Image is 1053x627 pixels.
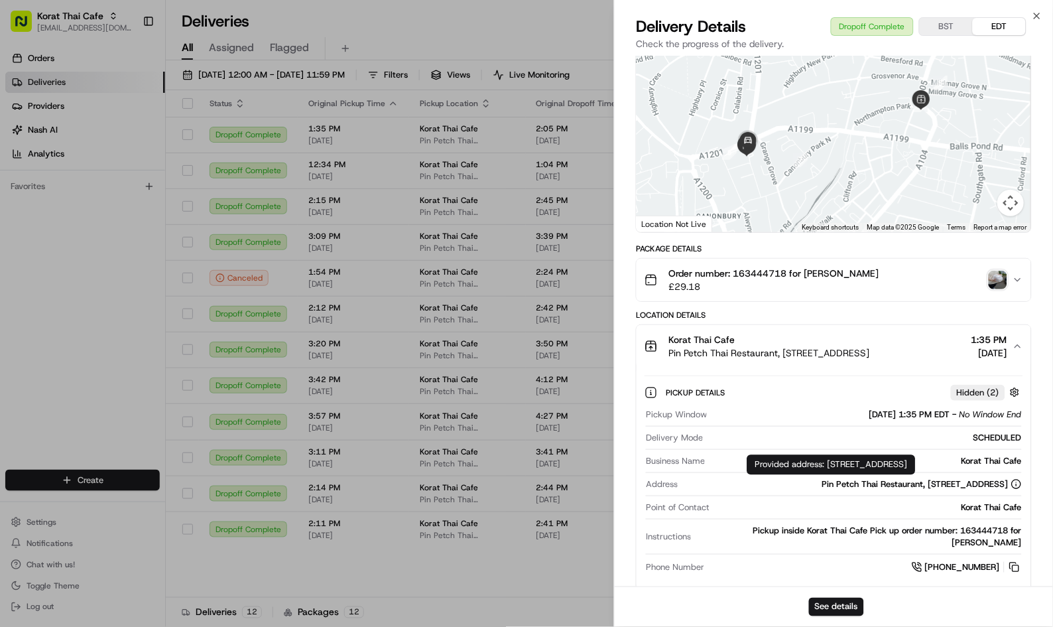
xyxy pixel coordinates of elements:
span: Pickup Window [646,409,707,421]
span: API Documentation [125,192,213,206]
p: Welcome 👋 [13,53,241,74]
div: SCHEDULED [708,432,1022,444]
input: Clear [34,86,219,100]
button: Korat Thai CafePin Petch Thai Restaurant, [STREET_ADDRESS]1:35 PM[DATE] [637,325,1031,368]
div: 8 [723,145,737,160]
a: Open this area in Google Maps (opens a new window) [640,215,684,232]
img: photo_proof_of_delivery image [989,271,1007,289]
button: Hidden (2) [951,384,1023,401]
span: Business Name [646,455,705,467]
div: Start new chat [45,127,217,140]
div: Pin Petch Thai Restaurant, [STREET_ADDRESS] [822,478,1022,490]
button: BST [920,18,973,35]
a: 💻API Documentation [107,187,218,211]
button: Map camera controls [998,190,1024,216]
div: Korat Thai CafePin Petch Thai Restaurant, [STREET_ADDRESS]1:35 PM[DATE] [637,368,1031,598]
div: We're available if you need us! [45,140,168,151]
button: Order number: 163444718 for [PERSON_NAME]£29.18photo_proof_of_delivery image [637,259,1031,301]
span: [PHONE_NUMBER] [925,561,1000,573]
span: Delivery Mode [646,432,703,444]
span: 1:35 PM [971,333,1007,346]
span: Phone Number [646,561,704,573]
span: Address [646,478,678,490]
a: Report a map error [974,224,1027,231]
a: 📗Knowledge Base [8,187,107,211]
span: Hidden ( 2 ) [957,387,999,399]
div: 💻 [112,194,123,204]
span: - [953,409,957,421]
span: Order number: 163444718 for [PERSON_NAME] [668,267,879,280]
span: Pin Petch Thai Restaurant, [STREET_ADDRESS] [668,346,869,360]
a: Terms (opens in new tab) [948,224,966,231]
button: See details [809,598,864,616]
span: No Window End [960,409,1022,421]
span: Pickup Details [666,387,727,398]
div: Provided address: [STREET_ADDRESS] [747,455,916,475]
div: Pickup inside Korat Thai Cafe Pick up order number: 163444718 for [PERSON_NAME] [696,525,1022,549]
div: 📗 [13,194,24,204]
div: Korat Thai Cafe [710,455,1022,467]
span: Instructions [646,531,691,543]
span: [DATE] 1:35 PM EDT [869,409,950,421]
div: 5 [934,76,948,90]
span: [DATE] [971,346,1007,360]
span: Korat Thai Cafe [668,333,735,346]
span: £29.18 [668,280,879,293]
button: Start new chat [225,131,241,147]
div: Package Details [636,244,1032,254]
div: 7 [794,153,808,167]
div: Korat Thai Cafe [715,502,1022,514]
img: 1736555255976-a54dd68f-1ca7-489b-9aae-adbdc363a1c4 [13,127,37,151]
span: Point of Contact [646,502,710,514]
img: Google [640,215,684,232]
div: Location Not Live [637,216,713,232]
span: Delivery Details [636,16,746,37]
a: [PHONE_NUMBER] [912,560,1022,575]
button: EDT [973,18,1026,35]
a: Powered byPylon [93,224,160,235]
p: Check the progress of the delivery. [636,37,1032,50]
button: Keyboard shortcuts [802,223,859,232]
span: Pylon [132,225,160,235]
span: Knowledge Base [27,192,101,206]
img: Nash [13,13,40,40]
span: Map data ©2025 Google [867,224,940,231]
div: Location Details [636,310,1032,320]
